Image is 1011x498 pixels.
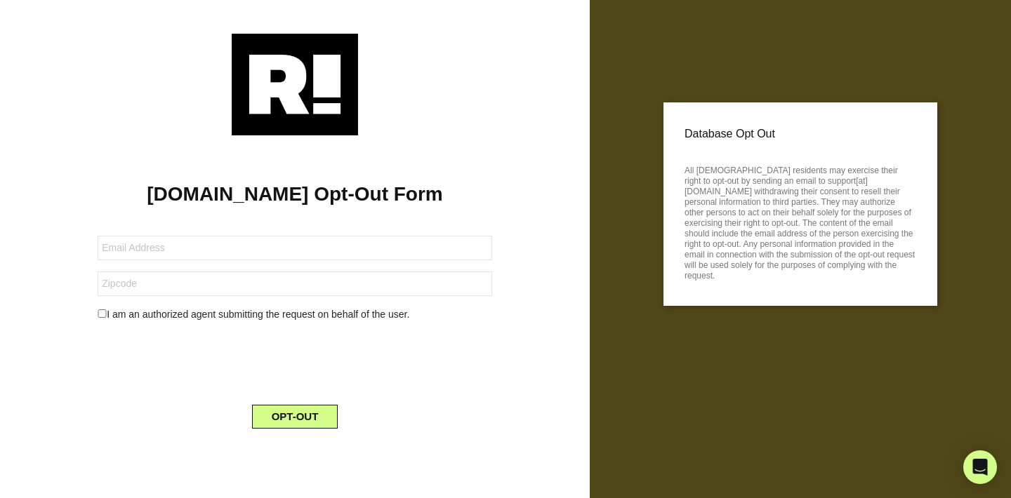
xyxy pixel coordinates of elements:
p: All [DEMOGRAPHIC_DATA] residents may exercise their right to opt-out by sending an email to suppo... [685,161,916,281]
button: OPT-OUT [252,405,338,429]
p: Database Opt Out [685,123,916,144]
input: Email Address [98,236,492,260]
iframe: reCAPTCHA [188,333,402,388]
div: Open Intercom Messenger [963,450,997,484]
div: I am an authorized agent submitting the request on behalf of the user. [87,307,503,322]
img: Retention.com [232,34,358,135]
h1: [DOMAIN_NAME] Opt-Out Form [21,182,569,206]
input: Zipcode [98,271,492,296]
